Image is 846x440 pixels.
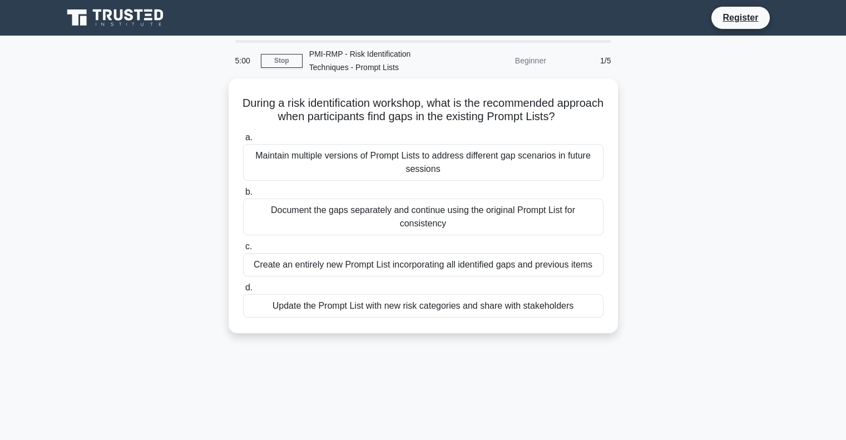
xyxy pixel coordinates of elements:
a: Register [716,11,765,24]
div: 5:00 [229,50,261,72]
span: a. [245,132,253,142]
div: PMI-RMP - Risk Identification Techniques - Prompt Lists [303,43,456,78]
div: 1/5 [553,50,618,72]
div: Update the Prompt List with new risk categories and share with stakeholders [243,294,603,318]
a: Stop [261,54,303,68]
span: d. [245,283,253,292]
div: Document the gaps separately and continue using the original Prompt List for consistency [243,199,603,235]
span: b. [245,187,253,196]
span: c. [245,241,252,251]
div: Maintain multiple versions of Prompt Lists to address different gap scenarios in future sessions [243,144,603,181]
h5: During a risk identification workshop, what is the recommended approach when participants find ga... [242,96,605,124]
div: Create an entirely new Prompt List incorporating all identified gaps and previous items [243,253,603,276]
div: Beginner [456,50,553,72]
